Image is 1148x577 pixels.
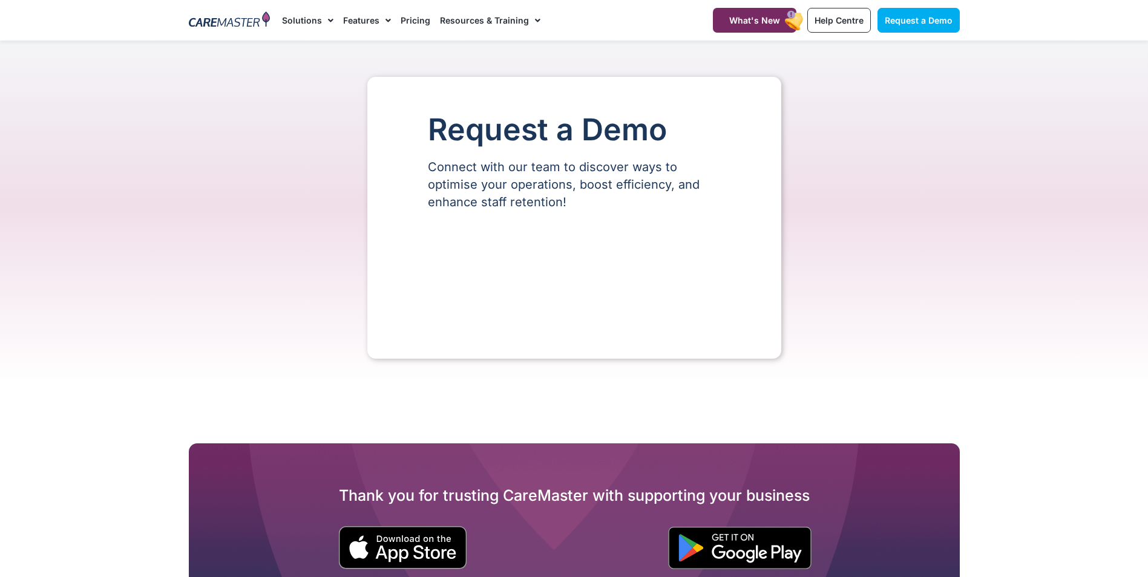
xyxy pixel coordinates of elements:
span: Help Centre [815,15,864,25]
iframe: Form 0 [428,232,721,322]
span: What's New [729,15,780,25]
a: Request a Demo [877,8,960,33]
h1: Request a Demo [428,113,721,146]
a: Help Centre [807,8,871,33]
h2: Thank you for trusting CareMaster with supporting your business [189,486,960,505]
img: small black download on the apple app store button. [338,526,467,569]
span: Request a Demo [885,15,953,25]
img: CareMaster Logo [189,11,271,30]
p: Connect with our team to discover ways to optimise your operations, boost efficiency, and enhance... [428,158,721,211]
img: "Get is on" Black Google play button. [668,527,812,569]
a: What's New [713,8,796,33]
